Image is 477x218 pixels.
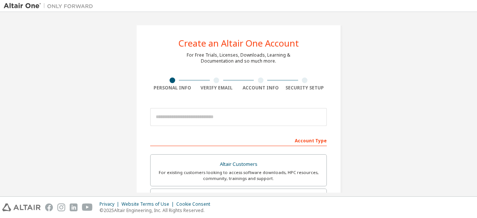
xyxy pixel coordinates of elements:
div: For Free Trials, Licenses, Downloads, Learning & Documentation and so much more. [187,52,290,64]
div: Website Terms of Use [121,201,176,207]
div: Privacy [99,201,121,207]
div: Create an Altair One Account [179,39,299,48]
img: facebook.svg [45,203,53,211]
div: For existing customers looking to access software downloads, HPC resources, community, trainings ... [155,170,322,181]
img: instagram.svg [57,203,65,211]
p: © 2025 Altair Engineering, Inc. All Rights Reserved. [99,207,215,214]
img: linkedin.svg [70,203,78,211]
div: Security Setup [283,85,327,91]
div: Account Type [150,134,327,146]
div: Altair Customers [155,159,322,170]
div: Verify Email [195,85,239,91]
img: youtube.svg [82,203,93,211]
img: Altair One [4,2,97,10]
img: altair_logo.svg [2,203,41,211]
div: Account Info [238,85,283,91]
div: Personal Info [150,85,195,91]
div: Cookie Consent [176,201,215,207]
